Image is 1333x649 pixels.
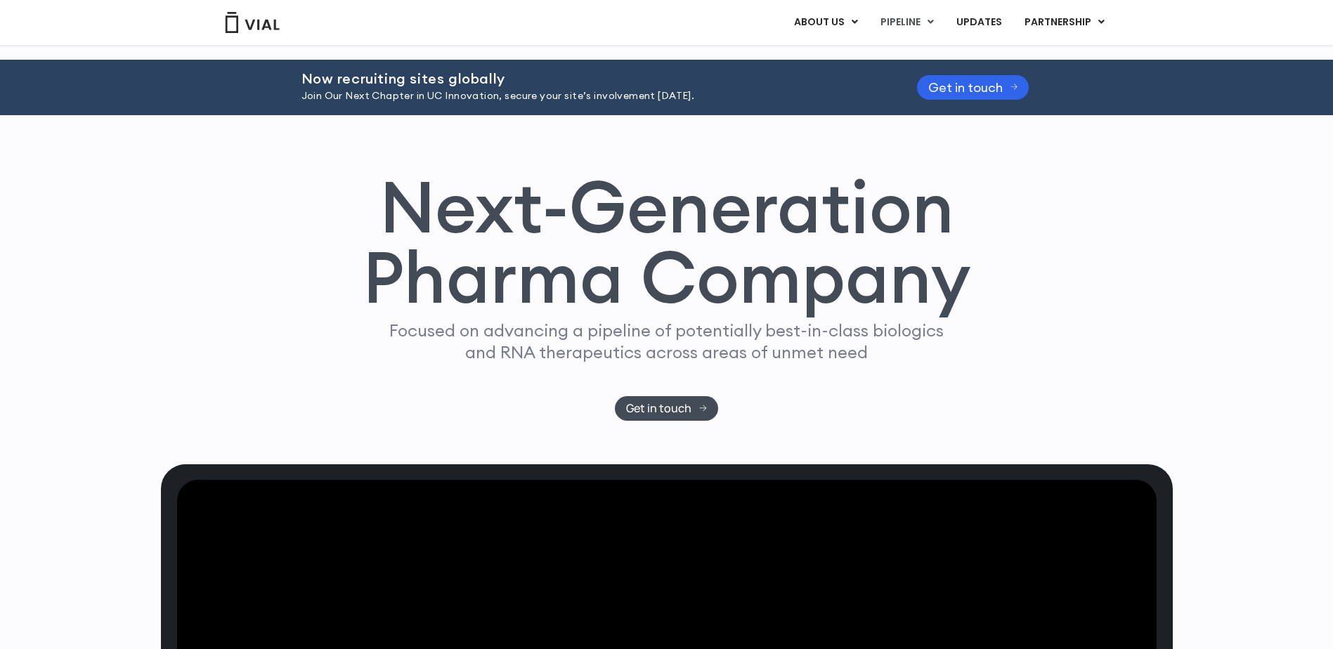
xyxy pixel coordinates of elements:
[224,12,280,33] img: Vial Logo
[363,171,971,313] h1: Next-Generation Pharma Company
[626,403,691,414] span: Get in touch
[301,88,882,104] p: Join Our Next Chapter in UC Innovation, secure your site’s involvement [DATE].
[301,71,882,86] h2: Now recruiting sites globally
[384,320,950,363] p: Focused on advancing a pipeline of potentially best-in-class biologics and RNA therapeutics acros...
[1013,11,1116,34] a: PARTNERSHIPMenu Toggle
[783,11,869,34] a: ABOUT USMenu Toggle
[869,11,944,34] a: PIPELINEMenu Toggle
[615,396,718,421] a: Get in touch
[917,75,1029,100] a: Get in touch
[945,11,1013,34] a: UPDATES
[928,82,1003,93] span: Get in touch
